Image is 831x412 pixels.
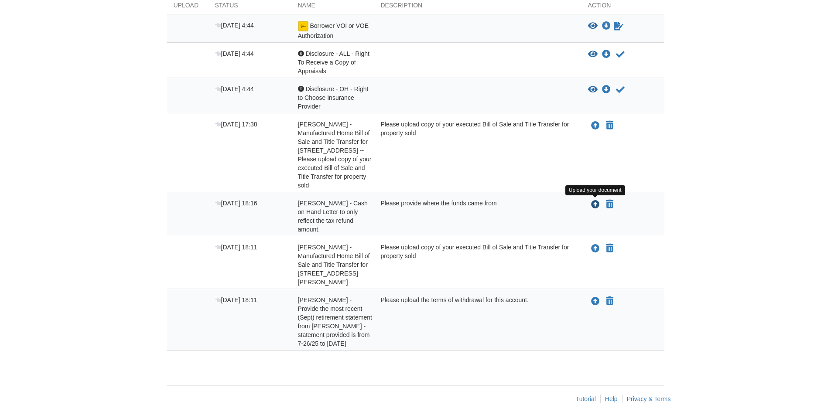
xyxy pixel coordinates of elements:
div: Please provide where the funds came from [374,199,581,234]
span: Disclosure - OH - Right to Choose Insurance Provider [298,85,369,110]
span: [DATE] 4:44 [215,22,254,29]
div: Action [581,1,664,14]
div: Status [209,1,291,14]
span: [DATE] 4:44 [215,85,254,92]
a: Tutorial [576,395,596,402]
button: Upload Michelle Murphy - Manufactured Home Bill of Sale and Title Transfer for 63 Palace Dr West ... [590,243,601,254]
span: [DATE] 4:44 [215,50,254,57]
div: Upload your document [565,185,625,195]
button: Declare Michelle Murphy - Cash on Hand Letter to only reflect the tax refund amount. not applicable [605,199,614,210]
a: Download Disclosure - OH - Right to Choose Insurance Provider [602,86,611,93]
a: Help [605,395,618,402]
div: Please upload the terms of withdrawal for this account. [374,296,581,348]
div: Please upload copy of your executed Bill of Sale and Title Transfer for property sold [374,243,581,286]
button: Declare Michelle Murphy - Manufactured Home Bill of Sale and Title Transfer for 63 Palace Dr West... [605,243,614,254]
span: [DATE] 17:38 [215,121,257,128]
a: Download Borrower VOI or VOE Authorization [602,23,611,30]
div: Name [291,1,374,14]
span: [DATE] 18:11 [215,296,257,303]
button: Acknowledge receipt of document [615,49,626,60]
button: View Borrower VOI or VOE Authorization [588,22,598,31]
span: [PERSON_NAME] - Cash on Hand Letter to only reflect the tax refund amount. [298,200,368,233]
button: View Disclosure - OH - Right to Choose Insurance Provider [588,85,598,94]
span: [PERSON_NAME] - Manufactured Home Bill of Sale and Title Transfer for [STREET_ADDRESS] -- Please ... [298,121,372,189]
button: Acknowledge receipt of document [615,85,626,95]
span: Disclosure - ALL - Right To Receive a Copy of Appraisals [298,50,369,75]
span: Borrower VOI or VOE Authorization [298,22,369,39]
a: Privacy & Terms [627,395,671,402]
span: [DATE] 18:11 [215,244,257,251]
span: [PERSON_NAME] - Manufactured Home Bill of Sale and Title Transfer for [STREET_ADDRESS][PERSON_NAME] [298,244,370,286]
a: Waiting for your co-borrower to e-sign [613,21,624,31]
button: Upload Ellisia Bailey - Manufactured Home Bill of Sale and Title Transfer for 63 Palace Dr -- Ple... [590,120,601,131]
div: Please upload copy of your executed Bill of Sale and Title Transfer for property sold [374,120,581,190]
span: [DATE] 18:16 [215,200,257,207]
button: Upload Michelle Murphy - Cash on Hand Letter to only reflect the tax refund amount. [590,199,601,210]
img: esign [298,21,308,31]
button: Upload Michelle Murphy - Provide the most recent (Sept) retirement statement from Edward Jones - ... [590,296,601,307]
a: Download Disclosure - ALL - Right To Receive a Copy of Appraisals [602,51,611,58]
span: [PERSON_NAME] - Provide the most recent (Sept) retirement statement from [PERSON_NAME] - statemen... [298,296,372,347]
div: Description [374,1,581,14]
button: Declare Ellisia Bailey - Manufactured Home Bill of Sale and Title Transfer for 63 Palace Dr -- Pl... [605,120,614,131]
button: View Disclosure - ALL - Right To Receive a Copy of Appraisals [588,50,598,59]
div: Upload [167,1,209,14]
button: Declare Michelle Murphy - Provide the most recent (Sept) retirement statement from Edward Jones -... [605,296,614,306]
